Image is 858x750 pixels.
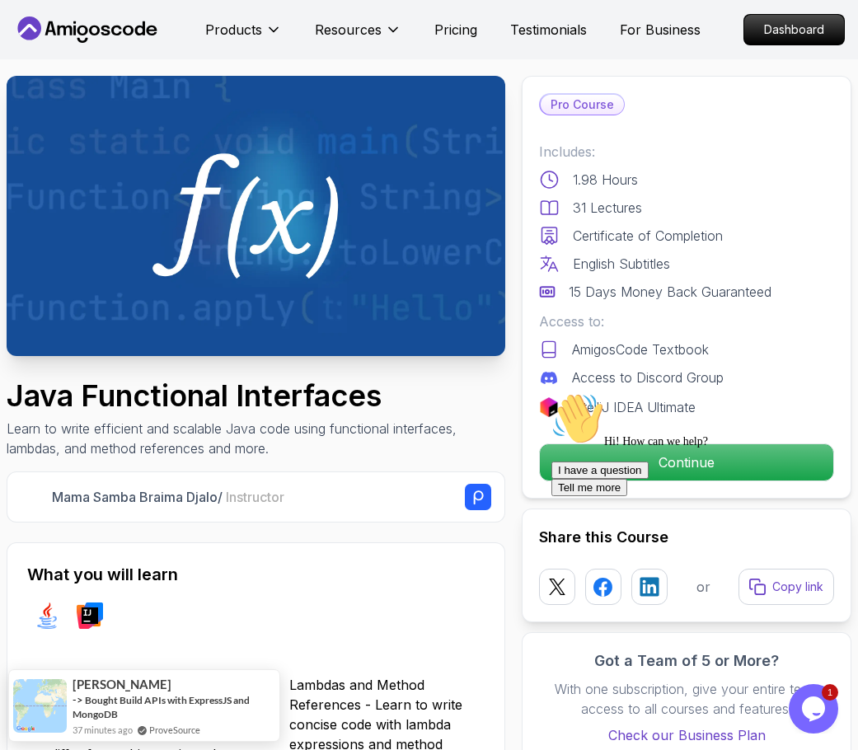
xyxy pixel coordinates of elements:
span: -> [73,693,83,706]
img: java logo [34,602,60,629]
img: :wave: [7,7,59,59]
p: Products [205,20,262,40]
p: 1.98 Hours [573,170,638,190]
h3: Got a Team of 5 or More? [539,649,834,673]
a: ProveSource [149,723,200,737]
button: Continue [539,443,834,481]
img: Nelson Djalo [21,485,45,509]
div: 👋Hi! How can we help?I have a questionTell me more [7,7,303,110]
p: Resources [315,20,382,40]
a: For Business [620,20,701,40]
button: Tell me more [7,93,82,110]
iframe: chat widget [789,684,842,734]
span: [PERSON_NAME] [73,677,171,691]
p: AmigosCode Textbook [572,340,709,359]
h2: What you will learn [27,563,485,586]
p: Certificate of Completion [573,226,723,246]
a: Check our Business Plan [539,725,834,745]
img: jetbrains logo [539,397,559,417]
a: Bought Build APIs with ExpressJS and MongoDB [73,694,250,720]
iframe: chat widget [545,386,842,676]
span: 37 minutes ago [73,723,133,737]
p: 31 Lectures [573,198,642,218]
img: provesource social proof notification image [13,679,67,733]
h2: Share this Course [539,526,834,549]
p: Mama Samba Braima Djalo / [52,487,284,507]
p: With one subscription, give your entire team access to all courses and features. [539,679,834,719]
span: Instructor [226,489,284,505]
a: Testimonials [510,20,587,40]
p: Continue [540,444,833,480]
p: Learn to write efficient and scalable Java code using functional interfaces, lambdas, and method ... [7,419,505,458]
p: Includes: [539,142,834,162]
button: Resources [315,20,401,53]
p: Access to: [539,312,834,331]
a: Dashboard [743,14,845,45]
img: intellij logo [77,602,103,629]
a: Pricing [434,20,477,40]
button: I have a question [7,76,104,93]
img: java-functional-interfaces_thumbnail [7,76,505,356]
p: 15 Days Money Back Guaranteed [569,282,771,302]
p: Access to Discord Group [572,368,724,387]
span: Hi! How can we help? [7,49,163,62]
p: Pro Course [541,95,624,115]
p: Dashboard [744,15,844,45]
h1: Java Functional Interfaces [7,379,505,412]
button: Products [205,20,282,53]
p: English Subtitles [573,254,670,274]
